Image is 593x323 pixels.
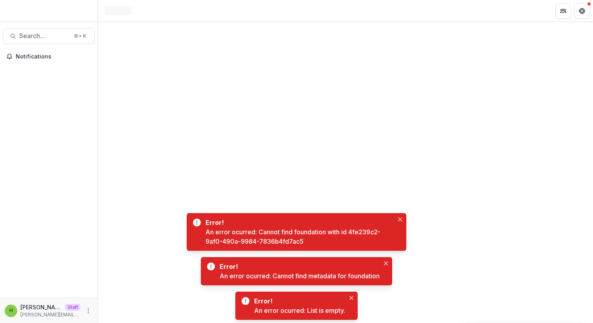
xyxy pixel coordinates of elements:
[65,304,80,311] p: Staff
[555,3,571,19] button: Partners
[347,293,356,303] button: Close
[3,50,95,63] button: Notifications
[254,306,345,315] div: An error ocurred: List is empty.
[19,32,69,40] span: Search...
[3,28,95,44] button: Search...
[574,3,590,19] button: Get Help
[206,218,391,227] div: Error!
[395,215,405,224] button: Close
[206,227,394,246] div: An error ocurred: Cannot find foundation with id 4fe239c2-9af0-490a-9984-7836b4fd7ac5
[254,296,342,306] div: Error!
[101,5,135,16] nav: breadcrumb
[72,32,88,40] div: ⌘ + K
[84,306,93,316] button: More
[20,311,80,318] p: [PERSON_NAME][EMAIL_ADDRESS][DOMAIN_NAME]
[381,259,391,268] button: Close
[9,308,13,313] div: Himanshu
[16,53,91,60] span: Notifications
[220,262,377,271] div: Error!
[20,303,62,311] p: [PERSON_NAME]
[220,271,380,281] div: An error ocurred: Cannot find metadata for foundation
